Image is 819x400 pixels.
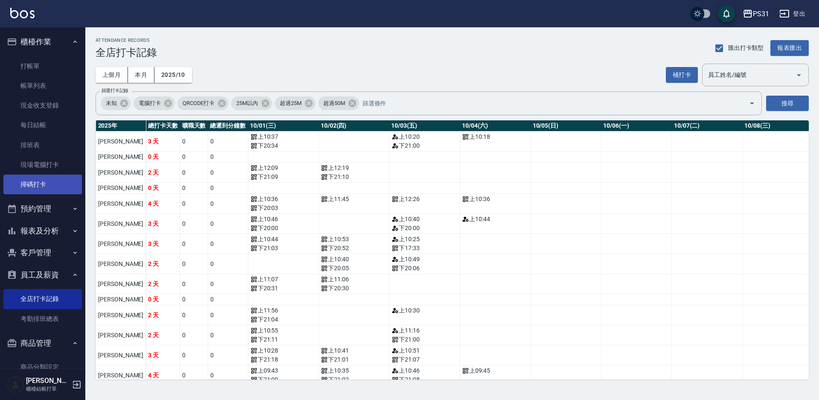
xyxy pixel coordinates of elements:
div: 上 11:07 [250,275,317,284]
td: 0 [208,365,248,385]
td: 0 [208,214,248,234]
a: 考勤排班總表 [3,309,82,329]
div: 上 10:30 [392,306,458,315]
td: 4 天 [146,194,180,214]
div: 上 10:46 [392,366,458,375]
div: 上 10:44 [250,235,317,244]
div: 下 21:00 [392,141,458,150]
button: 報表匯出 [770,40,809,56]
td: 2 天 [146,254,180,274]
div: 下 20:03 [250,204,317,213]
td: 0 [208,345,248,365]
div: 下 20:30 [321,284,387,293]
div: 上 11:45 [321,195,387,204]
td: 0 天 [146,152,180,163]
div: 上 10:36 [250,195,317,204]
td: 4 天 [146,365,180,385]
button: 客戶管理 [3,242,82,264]
th: 10/08(三) [742,120,813,131]
td: [PERSON_NAME] [96,305,146,325]
span: 25M以內 [231,99,263,108]
div: 上 12:19 [321,164,387,172]
button: 本月 [128,67,154,83]
button: Open [792,68,806,82]
td: 0 [180,345,208,365]
div: 上 10:20 [392,132,458,141]
td: 0 天 [146,294,180,305]
button: save [718,5,735,22]
button: 上個月 [96,67,128,83]
th: 10/03(五) [389,120,460,131]
div: 下 21:10 [321,172,387,181]
div: QRCODE打卡 [177,96,229,110]
div: 超過25M [275,96,316,110]
button: 商品管理 [3,332,82,354]
div: 上 11:06 [321,275,387,284]
div: 上 10:28 [250,346,317,355]
th: 曠職天數 [180,120,208,131]
div: 下 20:52 [321,244,387,253]
th: 10/01(三) [248,120,319,131]
div: 上 10:37 [250,132,317,141]
td: 0 [208,163,248,183]
a: 全店打卡記錄 [3,289,82,309]
h2: ATTENDANCE RECORDS [96,38,157,43]
td: [PERSON_NAME] [96,274,146,294]
td: 0 [180,325,208,345]
a: 現金收支登錄 [3,96,82,115]
a: 打帳單 [3,56,82,76]
td: 0 [208,294,248,305]
th: 總打卡天數 [146,120,180,131]
div: PS31 [753,9,769,19]
td: 0 [180,365,208,385]
div: 上 11:56 [250,306,317,315]
td: 2 天 [146,163,180,183]
div: 下 21:03 [250,244,317,253]
td: 0 天 [146,183,180,194]
td: 0 [180,194,208,214]
td: [PERSON_NAME] [96,152,146,163]
button: 預約管理 [3,198,82,220]
th: 10/02(四) [319,120,389,131]
a: 帳單列表 [3,76,82,96]
td: 0 [208,305,248,325]
td: [PERSON_NAME] [96,163,146,183]
button: Open [745,96,759,110]
td: 0 [180,274,208,294]
div: 電腦打卡 [134,96,175,110]
td: 0 [208,325,248,345]
td: 0 [208,274,248,294]
div: 下 21:04 [250,315,317,324]
span: 未知 [101,99,122,108]
button: 員工及薪資 [3,264,82,286]
button: 報表及分析 [3,220,82,242]
div: 下 20:34 [250,141,317,150]
td: 2 天 [146,325,180,345]
div: 上 10:36 [462,195,528,204]
img: Logo [10,8,35,18]
td: 0 [180,234,208,254]
th: 2025 年 [96,120,146,131]
a: 排班表 [3,135,82,155]
div: 下 21:07 [392,355,458,364]
td: 0 [208,234,248,254]
td: 0 [208,131,248,152]
div: 上 12:09 [250,164,317,172]
button: PS31 [739,5,773,23]
div: 下 21:00 [392,335,458,344]
td: [PERSON_NAME] [96,214,146,234]
div: 下 21:08 [392,375,458,384]
label: 篩選打卡記錄 [102,88,128,94]
td: 0 [180,152,208,163]
button: 搜尋 [766,96,809,111]
div: 下 17:33 [392,244,458,253]
div: 上 10:49 [392,255,458,264]
div: 上 10:35 [321,366,387,375]
button: 補打卡 [666,67,698,83]
div: 下 21:11 [250,335,317,344]
span: QRCODE打卡 [177,99,220,108]
div: 未知 [101,96,131,110]
div: 上 09:45 [462,366,528,375]
td: [PERSON_NAME] [96,183,146,194]
input: 篩選條件 [360,96,734,111]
